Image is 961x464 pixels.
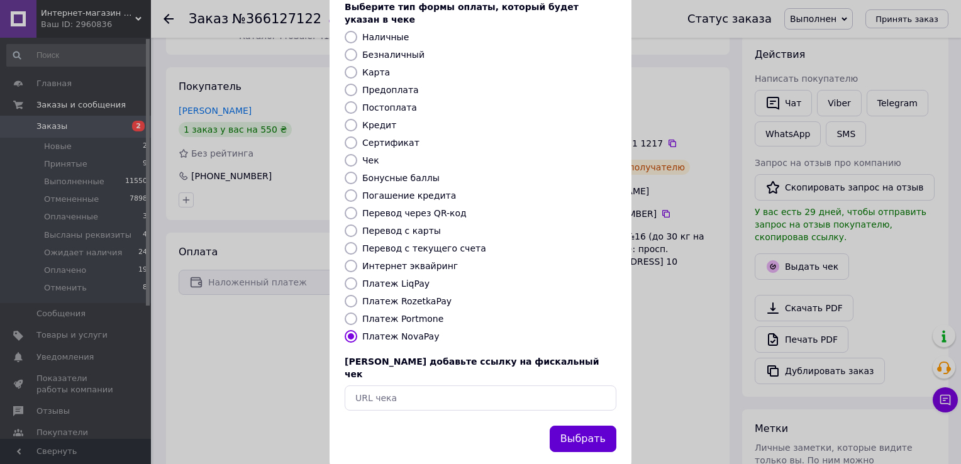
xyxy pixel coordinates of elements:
[362,279,430,289] label: Платеж LiqPay
[362,243,486,253] label: Перевод с текущего счета
[345,385,616,411] input: URL чека
[362,296,452,306] label: Платеж RozetkaPay
[362,120,396,130] label: Кредит
[362,208,467,218] label: Перевод через QR-код
[345,356,599,379] span: [PERSON_NAME] добавьте ссылку на фискальный чек
[362,85,419,95] label: Предоплата
[362,261,458,271] label: Интернет эквайринг
[362,155,379,165] label: Чек
[362,50,425,60] label: Безналичный
[362,173,440,183] label: Бонусные баллы
[362,331,439,341] label: Платеж NovaPay
[362,67,390,77] label: Карта
[345,2,579,25] span: Выберите тип формы оплаты, который будет указан в чеке
[362,102,417,113] label: Постоплата
[362,191,456,201] label: Погашение кредита
[550,426,616,453] button: Выбрать
[362,32,409,42] label: Наличные
[362,226,441,236] label: Перевод с карты
[362,314,443,324] label: Платеж Portmone
[362,138,419,148] label: Сертификат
